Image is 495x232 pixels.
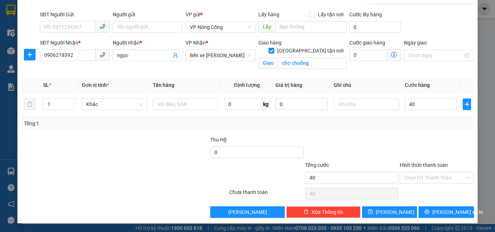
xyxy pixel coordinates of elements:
[153,98,218,110] input: VD: Bàn, Ghế
[190,22,251,33] span: VP Nông Cống
[262,98,270,110] span: kg
[304,209,309,215] span: delete
[349,21,401,33] input: Cước lấy hàng
[404,40,427,46] label: Ngày giao
[275,98,328,110] input: 0
[362,206,417,218] button: save[PERSON_NAME]
[305,162,329,168] span: Tổng cước
[24,49,36,60] button: plus
[376,208,415,216] span: [PERSON_NAME]
[153,82,174,88] span: Tên hàng
[43,82,49,88] span: SL
[331,78,402,92] th: Ghi chú
[349,40,385,46] label: Cước giao hàng
[315,10,346,18] span: Lấy tận nơi
[391,52,397,58] span: dollar-circle
[26,31,50,38] span: SĐT XE
[258,57,278,69] span: Giao
[62,29,105,37] span: NC1110250509
[234,82,259,88] span: Định lượng
[4,21,15,46] img: logo
[349,49,387,61] input: Cước giao hàng
[40,39,110,47] div: SĐT Người Nhận
[408,51,463,59] input: Ngày giao
[24,119,192,127] div: Tổng: 1
[275,21,346,33] input: Dọc đường
[368,209,373,215] span: save
[210,206,284,218] button: [PERSON_NAME]
[86,99,143,110] span: Khác
[312,208,343,216] span: Xóa Thông tin
[19,40,58,55] strong: PHIẾU BIÊN NHẬN
[172,52,178,58] span: user-add
[24,98,36,110] button: delete
[113,10,183,18] div: Người gửi
[100,52,105,58] span: phone
[463,101,471,107] span: plus
[100,24,105,29] span: phone
[419,206,474,218] button: printer[PERSON_NAME] và In
[349,12,382,17] label: Cước lấy hàng
[274,47,346,55] span: [GEOGRAPHIC_DATA] tận nơi
[286,206,361,218] button: deleteXóa Thông tin
[186,10,255,18] div: VP gửi
[463,98,471,110] button: plus
[400,162,448,168] label: Hình thức thanh toán
[210,137,227,143] span: Thu Hộ
[16,6,62,29] strong: CHUYỂN PHÁT NHANH ĐÔNG LÝ
[82,82,109,88] span: Đơn vị tính
[275,82,302,88] span: Giá trị hàng
[190,50,251,61] span: Bến xe Gia Lâm
[113,39,183,47] div: Người nhận
[258,12,279,17] span: Lấy hàng
[228,208,267,216] span: [PERSON_NAME]
[258,21,275,33] span: Lấy
[24,52,35,58] span: plus
[278,57,346,69] input: Giao tận nơi
[258,40,282,46] span: Giao hàng
[432,208,483,216] span: [PERSON_NAME] và In
[40,10,110,18] div: SĐT Người Gửi
[334,98,399,110] input: Ghi Chú
[405,82,430,88] span: Cước hàng
[229,188,304,201] div: Chưa thanh toán
[424,209,429,215] span: printer
[186,40,206,46] span: VP Nhận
